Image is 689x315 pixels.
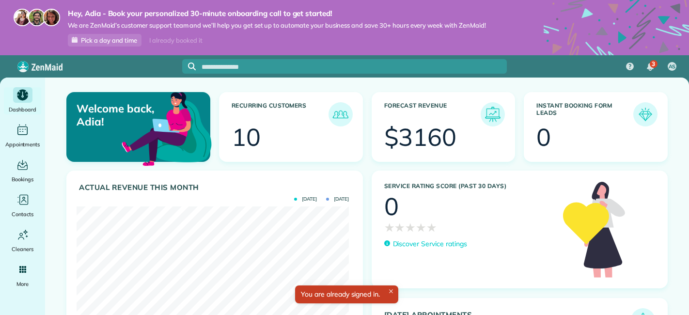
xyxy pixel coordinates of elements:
img: icon_forecast_revenue-8c13a41c7ed35a8dcfafea3cbb826a0462acb37728057bba2d056411b612bbbe.png [483,105,502,124]
div: I already booked it [143,34,208,47]
span: 3 [652,60,655,68]
a: Bookings [4,157,41,184]
a: Appointments [4,122,41,149]
span: [DATE] [294,197,317,202]
span: [DATE] [326,197,349,202]
svg: Focus search [188,63,196,70]
div: $3160 [384,125,457,149]
img: icon_recurring_customers-cf858462ba22bcd05b5a5880d41d6543d210077de5bb9ebc9590e49fd87d84ed.png [331,105,350,124]
div: 0 [536,125,551,149]
span: ★ [384,219,395,236]
span: ★ [394,219,405,236]
a: Discover Service ratings [384,239,467,249]
span: Bookings [12,174,34,184]
div: You are already signed in. [295,285,398,303]
span: We are ZenMaid’s customer support team and we’ll help you get set up to automate your business an... [68,21,486,30]
h3: Actual Revenue this month [79,183,353,192]
p: Welcome back, Adia! [77,102,163,128]
a: Cleaners [4,227,41,254]
span: Contacts [12,209,33,219]
span: Cleaners [12,244,33,254]
img: jorge-587dff0eeaa6aab1f244e6dc62b8924c3b6ad411094392a53c71c6c4a576187d.jpg [28,9,46,26]
span: More [16,279,29,289]
a: Pick a day and time [68,34,141,47]
div: 3 unread notifications [640,56,660,78]
img: dashboard_welcome-42a62b7d889689a78055ac9021e634bf52bae3f8056760290aed330b23ab8690.png [120,81,214,175]
span: ★ [405,219,416,236]
span: Appointments [5,140,40,149]
img: icon_form_leads-04211a6a04a5b2264e4ee56bc0799ec3eb69b7e499cbb523a139df1d13a81ae0.png [636,105,655,124]
a: Contacts [4,192,41,219]
img: michelle-19f622bdf1676172e81f8f8fba1fb50e276960ebfe0243fe18214015130c80e4.jpg [43,9,60,26]
a: Dashboard [4,87,41,114]
span: Pick a day and time [81,36,137,44]
h3: Recurring Customers [232,102,329,126]
button: Focus search [182,63,196,70]
img: maria-72a9807cf96188c08ef61303f053569d2e2a8a1cde33d635c8a3ac13582a053d.jpg [14,9,31,26]
h3: Instant Booking Form Leads [536,102,633,126]
div: 0 [384,194,399,219]
span: ★ [426,219,437,236]
p: Discover Service ratings [393,239,467,249]
div: 10 [232,125,261,149]
span: ★ [416,219,426,236]
strong: Hey, Adia - Book your personalized 30-minute onboarding call to get started! [68,9,486,18]
nav: Main [618,55,689,78]
span: Dashboard [9,105,36,114]
span: AS [669,63,676,71]
h3: Service Rating score (past 30 days) [384,183,553,189]
h3: Forecast Revenue [384,102,481,126]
